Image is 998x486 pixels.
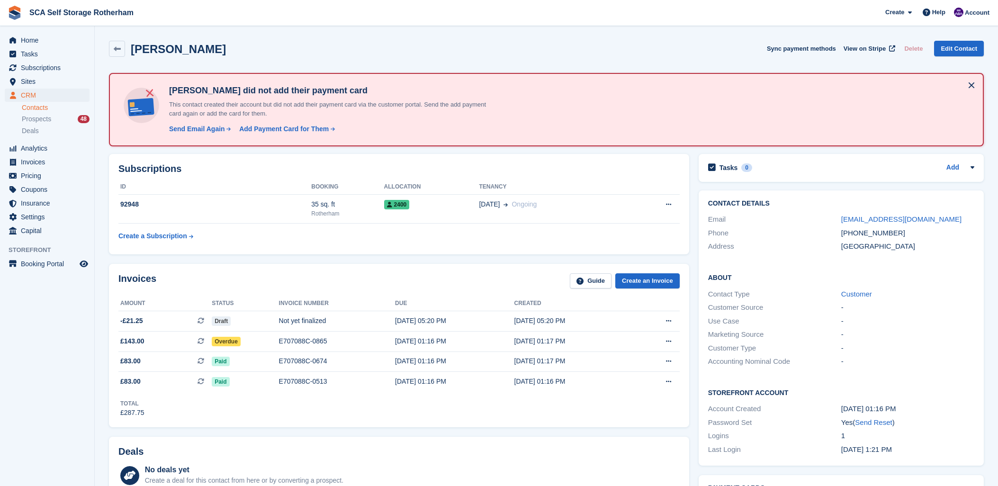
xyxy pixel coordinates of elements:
a: menu [5,47,90,61]
p: This contact created their account but did not add their payment card via the customer portal. Se... [165,100,497,118]
div: [DATE] 01:16 PM [395,336,514,346]
th: Booking [311,180,384,195]
div: [DATE] 05:20 PM [395,316,514,326]
a: menu [5,34,90,47]
a: Edit Contact [934,41,984,56]
span: CRM [21,89,78,102]
div: 0 [741,163,752,172]
span: Coupons [21,183,78,196]
span: Pricing [21,169,78,182]
div: Phone [708,228,841,239]
div: 1 [841,431,974,441]
a: Add [946,162,959,173]
a: Customer [841,290,872,298]
div: [DATE] 01:16 PM [395,356,514,366]
span: Ongoing [512,200,537,208]
div: [DATE] 01:16 PM [395,377,514,387]
img: Kelly Neesham [954,8,963,17]
a: menu [5,183,90,196]
div: Marketing Source [708,329,841,340]
h2: Deals [118,446,144,457]
a: menu [5,155,90,169]
button: Delete [900,41,926,56]
div: - [841,329,974,340]
span: Settings [21,210,78,224]
h2: Subscriptions [118,163,680,174]
span: Account [965,8,989,18]
span: Insurance [21,197,78,210]
a: menu [5,89,90,102]
a: View on Stripe [840,41,897,56]
div: Logins [708,431,841,441]
th: Created [514,296,633,311]
span: Invoices [21,155,78,169]
a: SCA Self Storage Rotherham [26,5,137,20]
h2: Invoices [118,273,156,289]
a: Guide [570,273,611,289]
span: Capital [21,224,78,237]
div: Customer Source [708,302,841,313]
a: Deals [22,126,90,136]
a: Contacts [22,103,90,112]
span: Tasks [21,47,78,61]
span: £83.00 [120,356,141,366]
a: Send Reset [855,418,892,426]
span: Storefront [9,245,94,255]
div: [GEOGRAPHIC_DATA] [841,241,974,252]
h2: Storefront Account [708,387,974,397]
div: Contact Type [708,289,841,300]
div: Rotherham [311,209,384,218]
th: ID [118,180,311,195]
a: menu [5,197,90,210]
div: E707088C-0674 [279,356,395,366]
time: 2025-06-27 12:21:00 UTC [841,445,892,453]
div: 48 [78,115,90,123]
div: E707088C-0865 [279,336,395,346]
span: £143.00 [120,336,144,346]
div: [DATE] 01:16 PM [841,404,974,414]
div: [DATE] 01:17 PM [514,336,633,346]
div: Add Payment Card for Them [239,124,329,134]
span: Deals [22,126,39,135]
span: Prospects [22,115,51,124]
div: Account Created [708,404,841,414]
div: Last Login [708,444,841,455]
div: Use Case [708,316,841,327]
div: - [841,356,974,367]
span: ( ) [853,418,894,426]
th: Tenancy [479,180,628,195]
span: 2400 [384,200,410,209]
a: menu [5,257,90,270]
div: 35 sq. ft [311,199,384,209]
h2: [PERSON_NAME] [131,43,226,55]
a: menu [5,224,90,237]
h2: Contact Details [708,200,974,207]
h2: About [708,272,974,282]
div: £287.75 [120,408,144,418]
div: Total [120,399,144,408]
div: - [841,316,974,327]
div: Create a deal for this contact from here or by converting a prospect. [145,476,343,486]
span: Booking Portal [21,257,78,270]
span: -£21.25 [120,316,143,326]
div: Create a Subscription [118,231,187,241]
div: [DATE] 05:20 PM [514,316,633,326]
div: - [841,343,974,354]
a: menu [5,75,90,88]
a: Create an Invoice [615,273,680,289]
span: Draft [212,316,231,326]
h2: Tasks [719,163,738,172]
div: Not yet finalized [279,316,395,326]
div: Password Set [708,417,841,428]
img: no-card-linked-e7822e413c904bf8b177c4d89f31251c4716f9871600ec3ca5bfc59e148c83f4.svg [121,85,162,126]
th: Allocation [384,180,479,195]
a: Prospects 48 [22,114,90,124]
span: Subscriptions [21,61,78,74]
span: Home [21,34,78,47]
a: menu [5,61,90,74]
span: [DATE] [479,199,500,209]
span: £83.00 [120,377,141,387]
a: Preview store [78,258,90,270]
div: [DATE] 01:16 PM [514,377,633,387]
a: menu [5,142,90,155]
